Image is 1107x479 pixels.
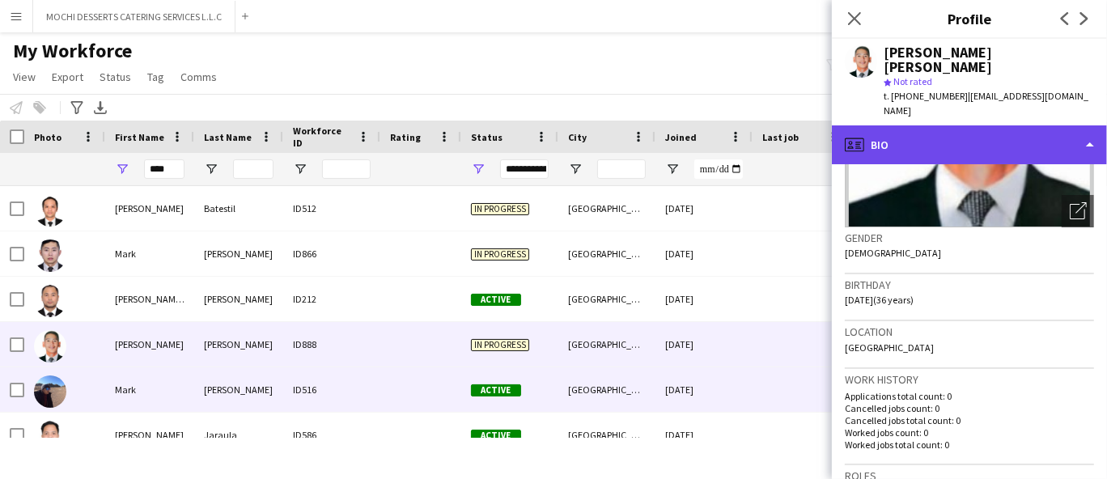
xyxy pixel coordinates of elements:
div: [DATE] [655,367,753,412]
span: Workforce ID [293,125,351,149]
h3: Birthday [845,278,1094,292]
span: In progress [471,203,529,215]
img: Mark Christian Andaya [34,285,66,317]
h3: Gender [845,231,1094,245]
div: Open photos pop-in [1062,195,1094,227]
button: MOCHI DESSERTS CATERING SERVICES L.L.C [33,1,235,32]
div: ID866 [283,231,380,276]
div: [GEOGRAPHIC_DATA] [558,367,655,412]
button: Open Filter Menu [665,162,680,176]
button: Open Filter Menu [293,162,307,176]
div: ID888 [283,322,380,367]
app-action-btn: Advanced filters [67,98,87,117]
span: Not rated [893,75,932,87]
span: [GEOGRAPHIC_DATA] [845,341,934,354]
span: Export [52,70,83,84]
div: Batestil [194,186,283,231]
h3: Profile [832,8,1107,29]
p: Cancelled jobs total count: 0 [845,414,1094,426]
div: [PERSON_NAME] [194,322,283,367]
span: t. [PHONE_NUMBER] [884,90,968,102]
span: Comms [180,70,217,84]
div: ID586 [283,413,380,457]
span: Active [471,384,521,396]
a: Comms [174,66,223,87]
p: Worked jobs count: 0 [845,426,1094,439]
div: [DATE] [655,231,753,276]
img: John Mark Batestil [34,194,66,227]
a: View [6,66,42,87]
div: Mark [105,367,194,412]
span: | [EMAIL_ADDRESS][DOMAIN_NAME] [884,90,1088,117]
div: [DATE] [655,413,753,457]
div: Jaraula [194,413,283,457]
h3: Work history [845,372,1094,387]
img: Mark Oliveros [34,375,66,408]
div: [PERSON_NAME] [194,367,283,412]
div: [DATE] [655,186,753,231]
span: Status [471,131,503,143]
div: [PERSON_NAME] [194,277,283,321]
img: Mark Bonifacio [34,239,66,272]
div: ID212 [283,277,380,321]
img: Mark Vincent Jaraula [34,421,66,453]
div: [DATE] [655,277,753,321]
a: Export [45,66,90,87]
span: Active [471,294,521,306]
button: Open Filter Menu [204,162,218,176]
span: City [568,131,587,143]
input: City Filter Input [597,159,646,179]
p: Worked jobs total count: 0 [845,439,1094,451]
span: In progress [471,248,529,261]
button: Open Filter Menu [568,162,583,176]
div: [PERSON_NAME] [194,231,283,276]
img: mark jade gutierrez [34,330,66,362]
div: [PERSON_NAME][DEMOGRAPHIC_DATA] [105,277,194,321]
input: First Name Filter Input [144,159,184,179]
div: Bio [832,125,1107,164]
button: Open Filter Menu [471,162,486,176]
div: [GEOGRAPHIC_DATA] [558,277,655,321]
div: [GEOGRAPHIC_DATA] [558,231,655,276]
span: My Workforce [13,39,132,63]
input: Last Name Filter Input [233,159,274,179]
button: Open Filter Menu [115,162,129,176]
span: Last Name [204,131,252,143]
h3: Location [845,324,1094,339]
a: Status [93,66,138,87]
input: Joined Filter Input [694,159,743,179]
div: [PERSON_NAME] [105,413,194,457]
div: [DATE] [655,322,753,367]
div: Mark [105,231,194,276]
span: Active [471,430,521,442]
a: Tag [141,66,171,87]
span: In progress [471,339,529,351]
span: First Name [115,131,164,143]
span: Tag [147,70,164,84]
span: Joined [665,131,697,143]
div: [PERSON_NAME] [105,322,194,367]
div: [GEOGRAPHIC_DATA] [558,186,655,231]
span: Rating [390,131,421,143]
div: [PERSON_NAME] [105,186,194,231]
div: [GEOGRAPHIC_DATA] [558,413,655,457]
span: View [13,70,36,84]
div: [PERSON_NAME] [PERSON_NAME] [884,45,1094,74]
div: ID516 [283,367,380,412]
span: Photo [34,131,61,143]
span: Last job [762,131,799,143]
input: Workforce ID Filter Input [322,159,371,179]
div: [GEOGRAPHIC_DATA] [558,322,655,367]
span: [DATE] (36 years) [845,294,914,306]
div: ID512 [283,186,380,231]
app-action-btn: Export XLSX [91,98,110,117]
span: [DEMOGRAPHIC_DATA] [845,247,941,259]
span: Status [100,70,131,84]
p: Applications total count: 0 [845,390,1094,402]
p: Cancelled jobs count: 0 [845,402,1094,414]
